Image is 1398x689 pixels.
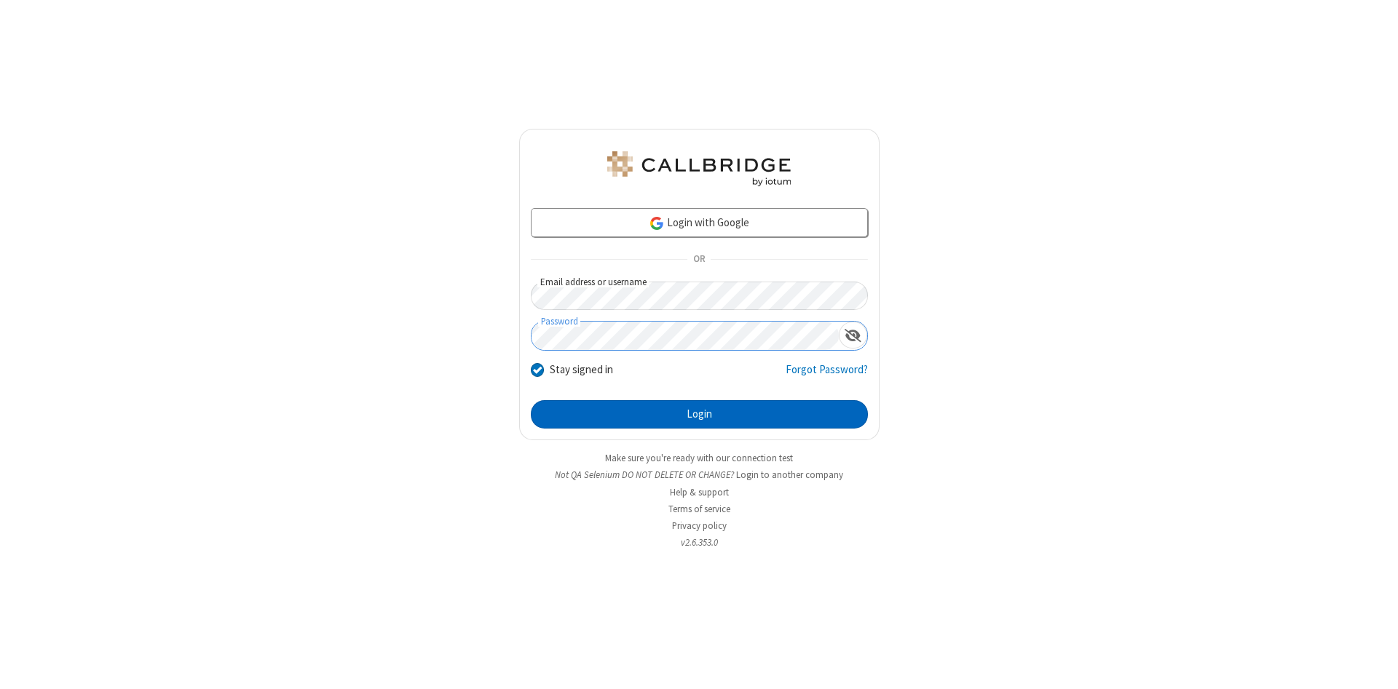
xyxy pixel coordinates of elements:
a: Forgot Password? [786,362,868,389]
a: Privacy policy [672,519,727,532]
div: Show password [839,322,867,349]
button: Login to another company [736,468,843,482]
span: OR [687,250,711,270]
input: Password [532,322,839,350]
label: Stay signed in [550,362,613,378]
a: Make sure you're ready with our connection test [605,452,793,464]
input: Email address or username [531,282,868,310]
a: Help & support [670,486,729,498]
iframe: Chat [1362,651,1387,679]
a: Login with Google [531,208,868,237]
img: google-icon.png [649,215,665,231]
button: Login [531,400,868,429]
img: QA Selenium DO NOT DELETE OR CHANGE [604,151,794,186]
a: Terms of service [668,503,730,515]
li: v2.6.353.0 [519,535,880,549]
li: Not QA Selenium DO NOT DELETE OR CHANGE? [519,468,880,482]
